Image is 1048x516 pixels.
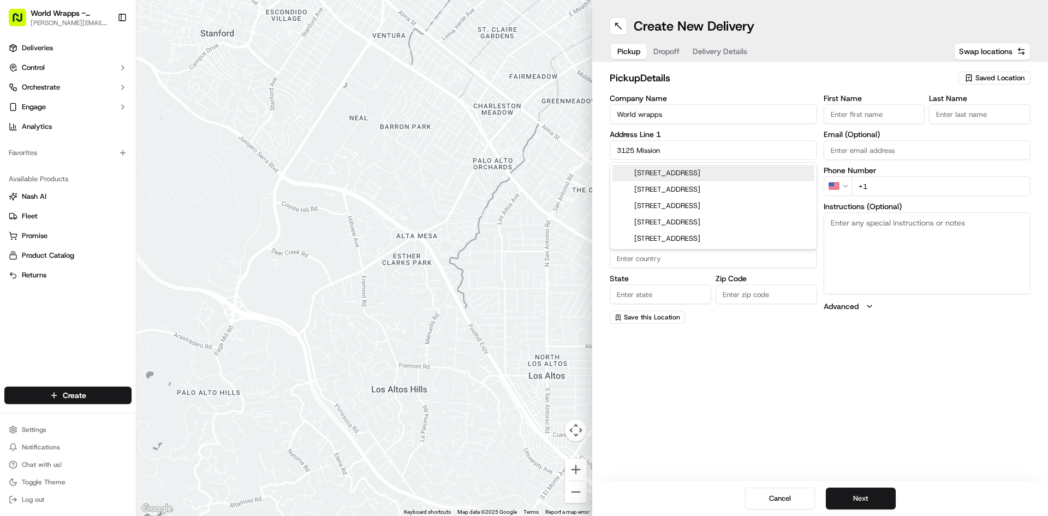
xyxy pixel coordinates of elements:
[617,46,640,57] span: Pickup
[929,94,1031,102] label: Last Name
[22,270,46,280] span: Returns
[22,495,44,504] span: Log out
[4,4,113,31] button: World Wrapps - [PERSON_NAME][PERSON_NAME][EMAIL_ADDRESS][DOMAIN_NAME]
[31,8,109,19] button: World Wrapps - [PERSON_NAME]
[4,98,132,116] button: Engage
[22,460,62,469] span: Chat with us!
[4,247,132,264] button: Product Catalog
[186,108,199,121] button: Start new chat
[653,46,680,57] span: Dropoff
[824,167,1031,174] label: Phone Number
[565,419,587,441] button: Map camera controls
[4,422,132,437] button: Settings
[4,39,132,57] a: Deliveries
[610,311,685,324] button: Save this Location
[612,165,814,181] div: [STREET_ADDRESS]
[63,390,86,401] span: Create
[958,70,1031,86] button: Saved Location
[22,82,60,92] span: Orchestrate
[612,214,814,230] div: [STREET_ADDRESS]
[4,387,132,404] button: Create
[745,488,815,509] button: Cancel
[4,266,132,284] button: Returns
[9,231,127,241] a: Promise
[22,63,45,73] span: Control
[22,251,74,260] span: Product Catalog
[565,481,587,503] button: Zoom out
[612,198,814,214] div: [STREET_ADDRESS]
[11,142,73,151] div: Past conversations
[610,70,952,86] h2: pickup Details
[612,230,814,247] div: [STREET_ADDRESS]
[22,43,53,53] span: Deliveries
[91,169,94,178] span: •
[22,443,60,452] span: Notifications
[103,244,175,255] span: API Documentation
[4,59,132,76] button: Control
[22,231,47,241] span: Promise
[147,199,151,207] span: •
[954,43,1031,60] button: Swap locations
[22,170,31,179] img: 1736555255976-a54dd68f-1ca7-489b-9aae-adbdc363a1c4
[11,188,28,206] img: Dianne Alexi Soriano
[565,459,587,481] button: Zoom in
[404,508,451,516] button: Keyboard shortcuts
[22,211,38,221] span: Fleet
[31,19,109,27] button: [PERSON_NAME][EMAIL_ADDRESS][DOMAIN_NAME]
[693,46,747,57] span: Delivery Details
[22,102,46,112] span: Engage
[457,509,517,515] span: Map data ©2025 Google
[139,502,175,516] a: Open this area in Google Maps (opens a new window)
[824,94,925,102] label: First Name
[11,104,31,124] img: 1736555255976-a54dd68f-1ca7-489b-9aae-adbdc363a1c4
[610,94,817,102] label: Company Name
[139,502,175,516] img: Google
[4,227,132,245] button: Promise
[9,192,127,201] a: Nash AI
[49,115,150,124] div: We're available if you need us!
[824,104,925,124] input: Enter first name
[610,140,817,160] input: Enter address
[109,271,132,279] span: Pylon
[49,104,179,115] div: Start new chat
[11,159,28,176] img: Asif Zaman Khan
[624,313,680,322] span: Save this Location
[610,131,817,138] label: Address Line 1
[545,509,589,515] a: Report a map error
[959,46,1013,57] span: Swap locations
[22,199,31,208] img: 1736555255976-a54dd68f-1ca7-489b-9aae-adbdc363a1c4
[4,118,132,135] a: Analytics
[523,509,539,515] a: Terms (opens in new tab)
[23,104,43,124] img: 4281594248423_2fcf9dad9f2a874258b8_72.png
[77,270,132,279] a: Powered byPylon
[9,270,127,280] a: Returns
[975,73,1025,83] span: Saved Location
[11,245,20,254] div: 📗
[612,181,814,198] div: [STREET_ADDRESS]
[610,162,817,250] div: Suggestions
[4,188,132,205] button: Nash AI
[97,169,119,178] span: [DATE]
[826,488,896,509] button: Next
[11,44,199,61] p: Welcome 👋
[28,70,196,82] input: Got a question? Start typing here...
[716,284,817,304] input: Enter zip code
[824,301,1031,312] button: Advanced
[610,248,817,268] input: Enter country
[824,140,1031,160] input: Enter email address
[9,211,127,221] a: Fleet
[9,251,127,260] a: Product Catalog
[4,207,132,225] button: Fleet
[22,244,84,255] span: Knowledge Base
[22,425,46,434] span: Settings
[4,457,132,472] button: Chat with us!
[22,192,46,201] span: Nash AI
[22,478,65,487] span: Toggle Theme
[4,492,132,507] button: Log out
[851,176,1031,196] input: Enter phone number
[7,240,88,259] a: 📗Knowledge Base
[4,79,132,96] button: Orchestrate
[4,144,132,162] div: Favorites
